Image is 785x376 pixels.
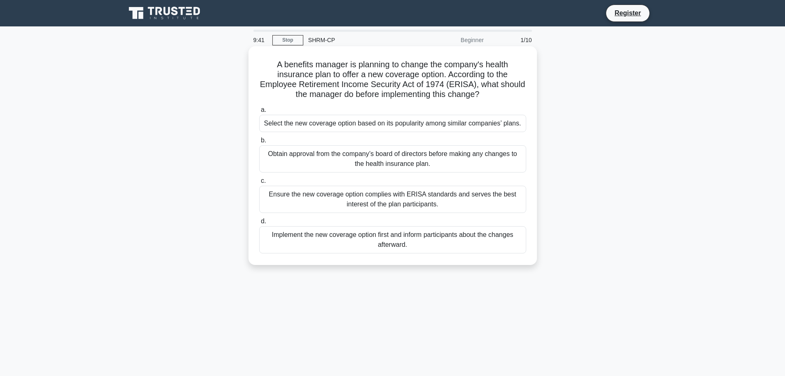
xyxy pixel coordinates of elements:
div: SHRM-CP [303,32,417,48]
h5: A benefits manager is planning to change the company's health insurance plan to offer a new cover... [258,59,527,100]
div: Select the new coverage option based on its popularity among similar companies’ plans. [259,115,526,132]
a: Stop [272,35,303,45]
span: a. [261,106,266,113]
span: c. [261,177,266,184]
div: Obtain approval from the company’s board of directors before making any changes to the health ins... [259,145,526,173]
span: d. [261,218,266,225]
div: 1/10 [489,32,537,48]
div: Beginner [417,32,489,48]
div: Ensure the new coverage option complies with ERISA standards and serves the best interest of the ... [259,186,526,213]
a: Register [609,8,646,18]
div: Implement the new coverage option first and inform participants about the changes afterward. [259,226,526,253]
div: 9:41 [248,32,272,48]
span: b. [261,137,266,144]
